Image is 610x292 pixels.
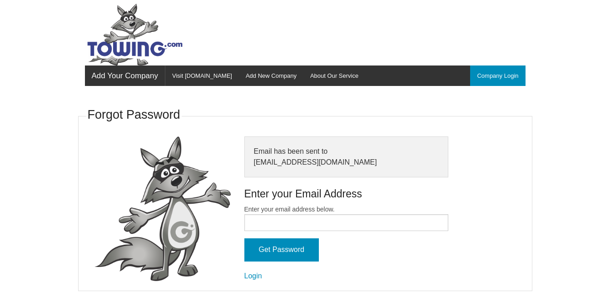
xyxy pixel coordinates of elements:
a: About Our Service [303,65,365,86]
img: Towing.com Logo [85,4,185,65]
a: Add New Company [239,65,303,86]
a: Visit [DOMAIN_NAME] [165,65,239,86]
img: fox-Presenting.png [94,136,231,282]
label: Enter your email address below. [244,205,448,231]
a: Company Login [470,65,525,86]
input: Enter your email address below. [244,214,448,231]
h4: Enter your Email Address [244,186,448,201]
h3: Forgot Password [88,106,180,124]
a: Add Your Company [85,65,165,86]
input: Get Password [244,238,319,262]
a: Login [244,272,262,280]
div: Email has been sent to [EMAIL_ADDRESS][DOMAIN_NAME] [244,136,448,177]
